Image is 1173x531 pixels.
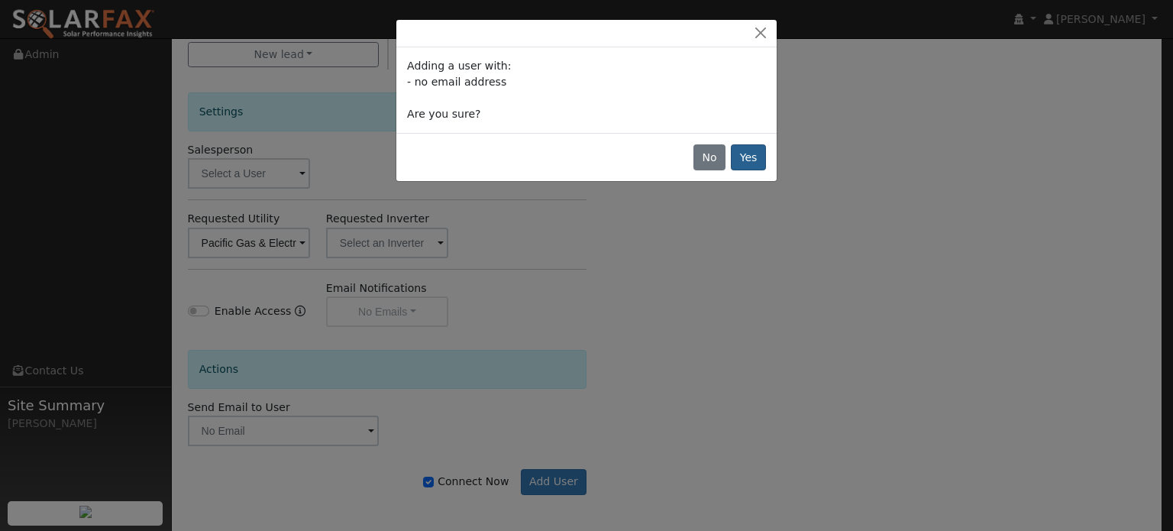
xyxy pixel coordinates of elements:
span: Are you sure? [407,108,480,120]
span: - no email address [407,76,506,88]
button: No [693,144,725,170]
span: Adding a user with: [407,60,511,72]
button: Yes [731,144,766,170]
button: Close [750,25,771,41]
